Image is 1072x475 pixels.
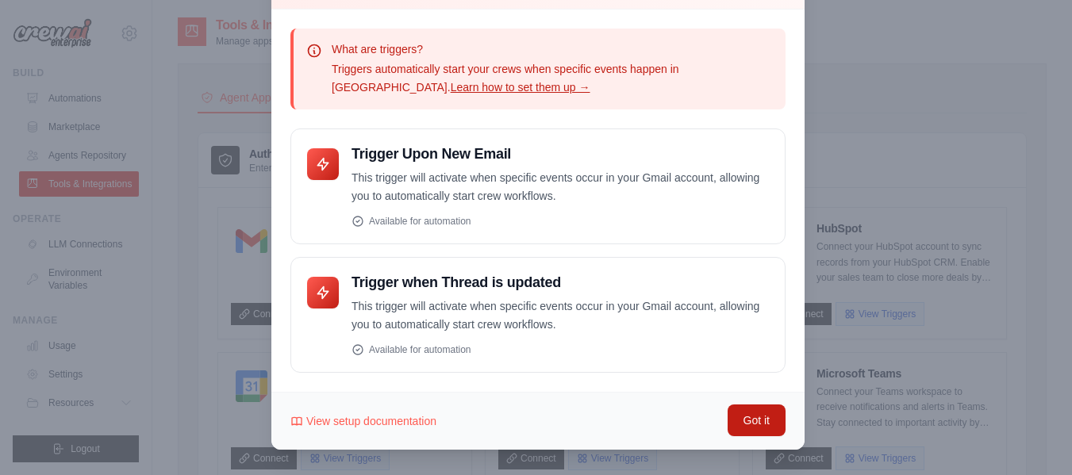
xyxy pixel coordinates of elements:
[451,81,590,94] a: Learn how to set them up →
[352,215,769,228] div: Available for automation
[332,60,773,97] p: Triggers automatically start your crews when specific events happen in [GEOGRAPHIC_DATA].
[352,343,769,356] div: Available for automation
[352,297,769,334] p: This trigger will activate when specific events occur in your Gmail account, allowing you to auto...
[728,404,786,436] button: Got it
[352,145,769,163] h4: Trigger Upon New Email
[332,41,773,57] p: What are triggers?
[306,413,436,429] span: View setup documentation
[352,169,769,205] p: This trigger will activate when specific events occur in your Gmail account, allowing you to auto...
[290,413,436,429] a: View setup documentation
[352,274,769,292] h4: Trigger when Thread is updated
